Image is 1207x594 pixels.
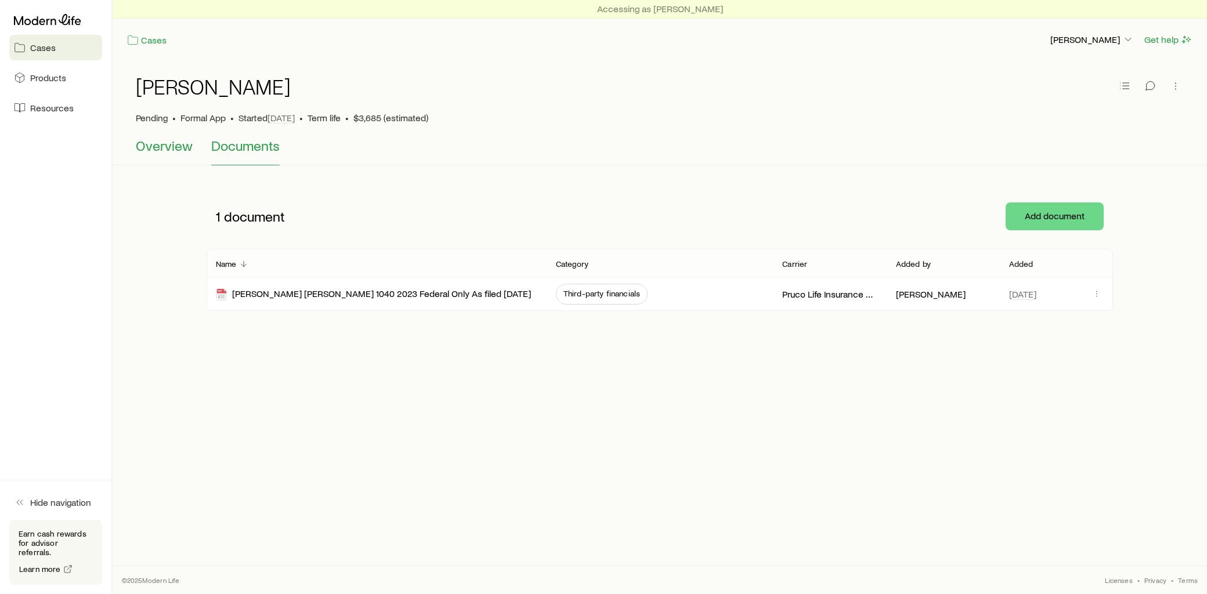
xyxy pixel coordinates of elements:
span: document [224,208,285,224]
span: Formal App [180,112,226,124]
p: Pending [136,112,168,124]
p: [PERSON_NAME] [1050,34,1134,45]
a: Resources [9,95,102,121]
span: • [1137,575,1140,585]
span: • [230,112,234,124]
div: Earn cash rewards for advisor referrals.Learn more [9,520,102,585]
p: Started [238,112,295,124]
a: Cases [9,35,102,60]
p: Name [216,259,237,269]
p: Pruco Life Insurance Company [782,288,877,300]
span: Third-party financials [563,289,641,298]
a: Privacy [1144,575,1166,585]
span: Documents [211,137,280,154]
span: [DATE] [268,112,295,124]
button: Add document [1006,202,1104,230]
span: Products [30,72,66,84]
p: Added by [896,259,931,269]
div: Case details tabs [136,137,1184,165]
span: Resources [30,102,74,114]
span: Cases [30,42,56,53]
span: Learn more [19,565,61,573]
a: Licenses [1105,575,1132,585]
p: [PERSON_NAME] [896,288,966,300]
a: Products [9,65,102,90]
span: • [299,112,303,124]
button: Hide navigation [9,490,102,515]
span: • [345,112,349,124]
button: Get help [1144,33,1193,46]
span: Term life [308,112,341,124]
a: Terms [1178,575,1198,585]
span: 1 [216,208,221,224]
span: Overview [136,137,193,154]
span: • [172,112,176,124]
button: [PERSON_NAME] [1050,33,1134,47]
p: Accessing as [PERSON_NAME] [597,3,723,15]
span: • [1171,575,1173,585]
p: Earn cash rewards for advisor referrals. [19,529,93,557]
p: Carrier [782,259,807,269]
span: $3,685 (estimated) [353,112,428,124]
span: Hide navigation [30,497,91,508]
div: [PERSON_NAME] [PERSON_NAME] 1040 2023 Federal Only As filed [DATE] [216,288,531,301]
p: Added [1009,259,1033,269]
span: [DATE] [1009,288,1036,300]
p: © 2025 Modern Life [122,575,180,585]
a: Cases [127,34,167,47]
p: Category [556,259,588,269]
h1: [PERSON_NAME] [136,75,291,98]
